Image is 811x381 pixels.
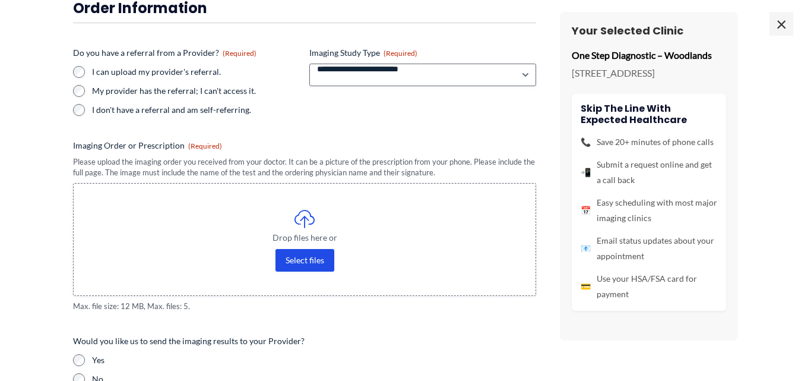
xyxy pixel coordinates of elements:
span: Drop files here or [97,234,512,242]
legend: Do you have a referral from a Provider? [73,47,256,59]
li: Easy scheduling with most major imaging clinics [581,195,717,226]
div: Please upload the imaging order you received from your doctor. It can be a picture of the prescri... [73,156,536,178]
button: select files, imaging order or prescription(required) [275,249,334,272]
label: Imaging Order or Prescription [73,140,536,152]
span: 📧 [581,241,591,256]
h4: Skip the line with Expected Healthcare [581,103,717,125]
li: Email status updates about your appointment [581,233,717,264]
label: Imaging Study Type [309,47,536,59]
span: 📲 [581,165,591,180]
li: Use your HSA/FSA card for payment [581,271,717,302]
span: (Required) [188,141,222,150]
label: I don't have a referral and am self-referring. [92,104,300,116]
li: Submit a request online and get a call back [581,157,717,188]
li: Save 20+ minutes of phone calls [581,134,717,150]
span: 💳 [581,279,591,294]
span: Max. file size: 12 MB, Max. files: 5. [73,301,536,312]
label: I can upload my provider's referral. [92,66,300,78]
span: 📞 [581,134,591,150]
p: [STREET_ADDRESS] [572,64,726,82]
h3: Your Selected Clinic [572,24,726,37]
label: Yes [92,354,536,366]
p: One Step Diagnostic – Woodlands [572,46,726,64]
legend: Would you like us to send the imaging results to your Provider? [73,335,305,347]
span: (Required) [384,49,417,58]
label: My provider has the referral; I can't access it. [92,85,300,97]
span: 📅 [581,203,591,218]
span: (Required) [223,49,256,58]
span: × [769,12,793,36]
